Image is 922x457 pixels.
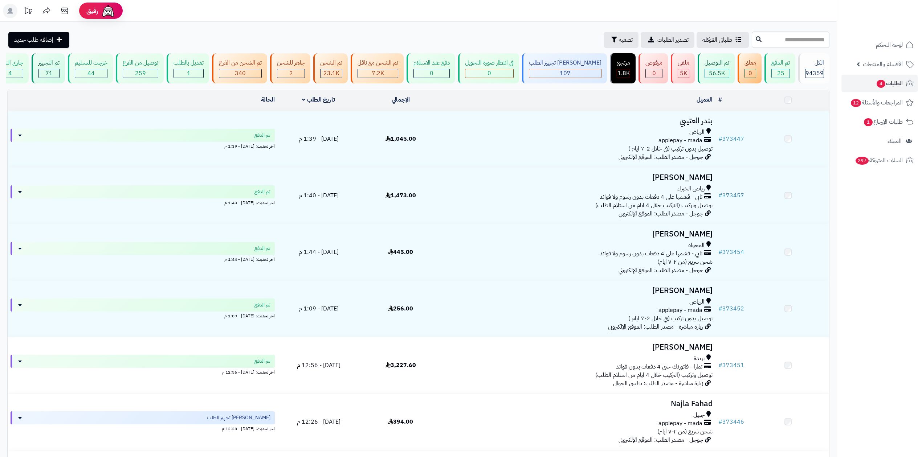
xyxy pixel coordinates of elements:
[8,69,12,78] span: 4
[254,188,270,195] span: تم الدفع
[445,173,713,182] h3: [PERSON_NAME]
[617,69,630,78] div: 1807
[187,69,191,78] span: 1
[841,132,918,150] a: العملاء
[430,69,433,78] span: 0
[841,75,918,92] a: الطلبات4
[219,59,262,67] div: تم الشحن من الفرع
[101,4,115,18] img: ai-face.png
[465,59,514,67] div: في انتظار صورة التحويل
[254,301,270,309] span: تم الدفع
[805,59,824,67] div: الكل
[254,358,270,365] span: تم الدفع
[619,266,703,275] span: جوجل - مصدر الطلب: الموقع الإلكتروني
[261,95,275,104] a: الحالة
[487,69,491,78] span: 0
[388,304,413,313] span: 256.00
[669,53,696,83] a: ملغي 5K
[297,417,340,426] span: [DATE] - 12:26 م
[628,144,713,153] span: توصيل بدون تركيب (في خلال 2-7 ايام )
[269,53,312,83] a: جاهز للشحن 2
[657,36,689,44] span: تصدير الطلبات
[465,69,513,78] div: 0
[349,53,405,83] a: تم الشحن مع ناقل 7.2K
[8,32,69,48] a: إضافة طلب جديد
[688,241,705,250] span: المخواه
[11,255,275,263] div: اخر تحديث: [DATE] - 1:44 م
[876,78,903,88] span: الطلبات
[299,304,339,313] span: [DATE] - 1:09 م
[123,59,158,67] div: توصيل من الفرع
[888,136,902,146] span: العملاء
[657,258,713,266] span: شحن سريع (من ٢-٧ ايام)
[66,53,114,83] a: خرجت للتسليم 44
[392,95,410,104] a: الإجمالي
[697,32,749,48] a: طلباتي المُوكلة
[745,69,756,78] div: 0
[718,361,722,370] span: #
[841,113,918,131] a: طلبات الإرجاع1
[165,53,211,83] a: تعديل بالطلب 1
[718,417,744,426] a: #373446
[521,53,608,83] a: [PERSON_NAME] تجهيز الطلب 107
[841,94,918,111] a: المراجعات والأسئلة12
[736,53,763,83] a: معلق 0
[312,53,349,83] a: تم الشحن 23.1K
[876,40,903,50] span: لوحة التحكم
[14,36,53,44] span: إضافة طلب جديد
[254,245,270,252] span: تم الدفع
[619,153,703,161] span: جوجل - مصدر الطلب: الموقع الإلكتروني
[748,69,752,78] span: 0
[658,419,702,428] span: applepay - mada
[445,287,713,295] h3: [PERSON_NAME]
[777,69,784,78] span: 25
[445,343,713,351] h3: [PERSON_NAME]
[677,185,705,193] span: رياض الخبراء
[718,361,744,370] a: #373451
[289,69,293,78] span: 2
[718,304,722,313] span: #
[680,69,687,78] span: 5K
[744,59,756,67] div: معلق
[718,135,744,143] a: #373447
[445,117,713,125] h3: بندر العتيبي
[658,136,702,145] span: applepay - mada
[678,69,689,78] div: 4954
[358,59,398,67] div: تم الشحن مع ناقل
[388,248,413,256] span: 445.00
[174,69,203,78] div: 1
[617,69,630,78] span: 1.8K
[595,201,713,210] span: توصيل وتركيب (التركيب خلال 4 ايام من استلام الطلب)
[385,191,416,200] span: 1,473.00
[604,32,639,48] button: تصفية
[11,424,275,432] div: اخر تحديث: [DATE] - 12:28 م
[302,95,335,104] a: تاريخ الطلب
[619,209,703,218] span: جوجل - مصدر الطلب: الموقع الإلكتروني
[637,53,669,83] a: مرفوض 0
[385,361,416,370] span: 3,227.60
[254,132,270,139] span: تم الدفع
[277,69,305,78] div: 2
[75,69,107,78] div: 44
[658,306,702,314] span: applepay - mada
[705,59,729,67] div: تم التوصيل
[114,53,165,83] a: توصيل من الفرع 259
[718,417,722,426] span: #
[657,427,713,436] span: شحن سريع (من ٢-٧ ايام)
[595,371,713,379] span: توصيل وتركيب (التركيب خلال 4 ايام من استلام الطلب)
[135,69,146,78] span: 259
[123,69,158,78] div: 259
[86,7,98,15] span: رفيق
[30,53,66,83] a: تم التجهيز 71
[323,69,339,78] span: 23.1K
[856,157,869,165] span: 297
[299,248,339,256] span: [DATE] - 1:44 م
[445,400,713,408] h3: Najla Fahad
[174,59,204,67] div: تعديل بالطلب
[772,69,790,78] div: 25
[321,69,342,78] div: 23056
[38,59,60,67] div: تم التجهيز
[299,135,339,143] span: [DATE] - 1:39 م
[851,99,861,107] span: 12
[864,118,873,126] span: 1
